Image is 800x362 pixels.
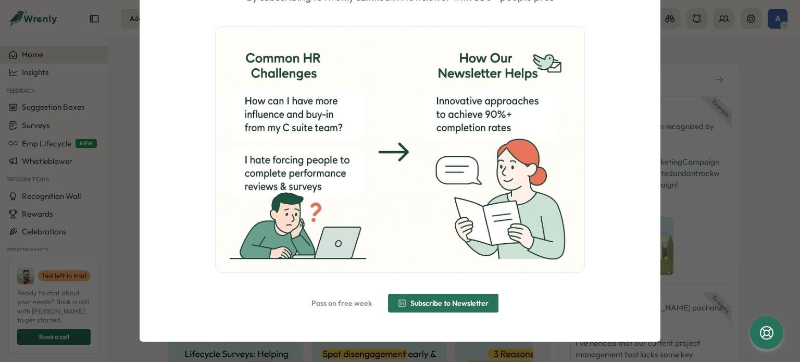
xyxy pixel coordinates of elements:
[302,294,382,313] button: Pass on free week
[311,299,372,307] span: Pass on free week
[410,299,489,307] span: Subscribe to Newsletter
[216,27,584,272] img: ChatGPT Image
[388,294,498,313] button: Subscribe to Newsletter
